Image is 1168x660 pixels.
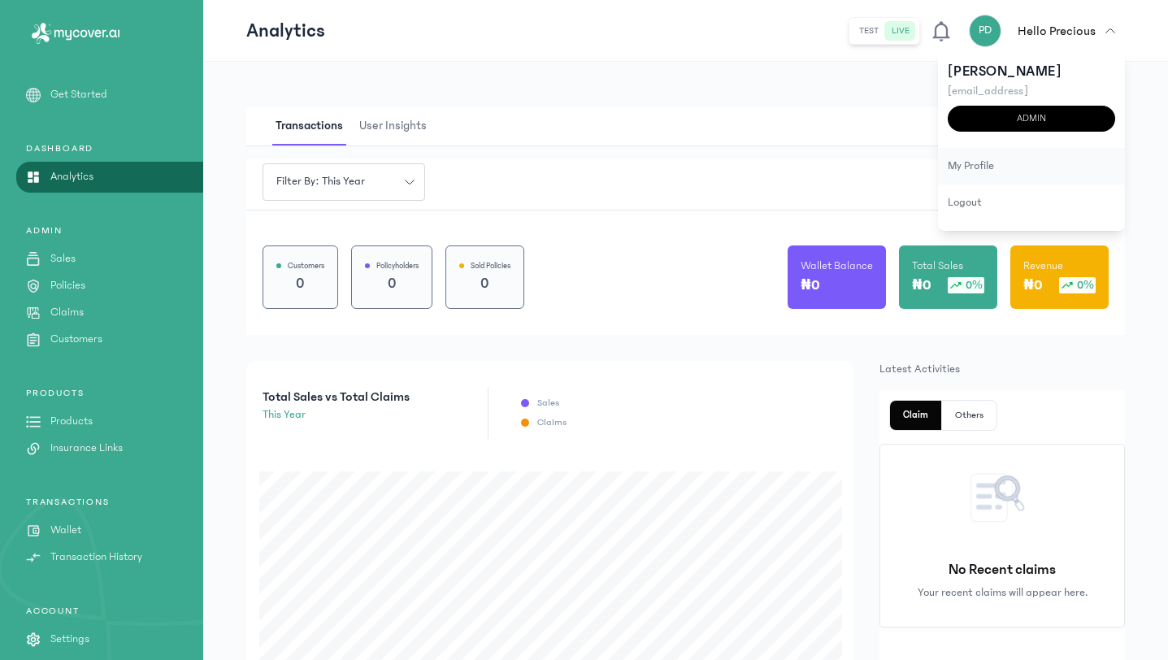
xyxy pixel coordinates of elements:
p: this year [263,406,410,423]
p: Your recent claims will appear here. [918,584,1088,601]
p: Policyholders [376,259,419,272]
button: PDHello Precious [969,15,1125,47]
p: Sold Policies [471,259,510,272]
p: ₦0 [801,274,820,297]
p: ₦0 [1023,274,1043,297]
p: Claims [50,304,84,321]
p: Settings [50,631,89,648]
p: 0 [365,272,419,295]
p: Products [50,413,93,430]
p: No Recent claims [949,558,1056,581]
p: Sales [50,250,76,267]
p: ₦0 [912,274,931,297]
div: PD [969,15,1001,47]
button: Others [942,401,996,430]
p: Transaction History [50,549,142,566]
p: 0 [459,272,510,295]
div: admin [948,106,1115,132]
p: Analytics [50,168,93,185]
p: Total Sales [912,258,963,274]
p: Sales [537,397,559,410]
p: Get Started [50,86,107,103]
button: Filter by: this year [263,163,425,201]
div: my profile [938,148,1125,185]
button: test [853,21,885,41]
div: 0% [1059,277,1096,293]
p: Latest Activities [879,361,1125,377]
p: Policies [50,277,85,294]
p: Total Sales vs Total Claims [263,387,410,406]
p: Customers [50,331,102,348]
p: 0 [276,272,324,295]
p: [EMAIL_ADDRESS] [948,83,1115,99]
p: Wallet [50,522,81,539]
p: Customers [288,259,324,272]
p: Analytics [246,18,325,44]
span: User Insights [356,107,430,145]
p: Insurance Links [50,440,123,457]
p: Revenue [1023,258,1063,274]
button: User Insights [356,107,440,145]
p: Claims [537,416,567,429]
button: live [885,21,916,41]
span: Transactions [272,107,346,145]
div: logout [938,185,1125,221]
button: Transactions [272,107,356,145]
p: Wallet Balance [801,258,873,274]
span: Filter by: this year [267,173,375,190]
div: 0% [948,277,984,293]
p: Hello Precious [1018,21,1096,41]
p: [PERSON_NAME] [948,60,1115,83]
button: Claim [890,401,942,430]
